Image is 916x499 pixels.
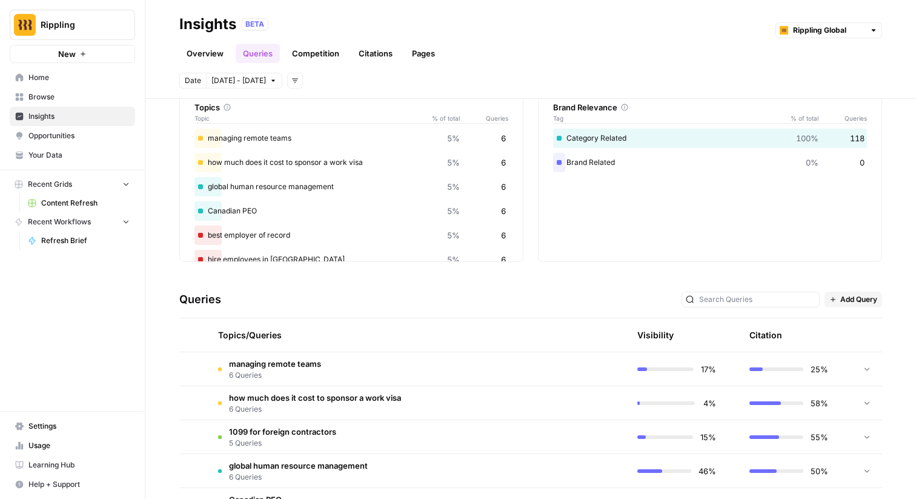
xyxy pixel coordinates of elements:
[229,438,336,449] span: 5 Queries
[860,156,865,169] span: 0
[501,253,506,266] span: 6
[553,153,867,172] div: Brand Related
[28,92,130,102] span: Browse
[229,426,336,438] span: 1099 for foreign contractors
[447,205,460,217] span: 5%
[41,198,130,209] span: Content Refresh
[447,156,460,169] span: 5%
[10,107,135,126] a: Insights
[229,358,321,370] span: managing remote teams
[194,226,508,245] div: best employer of record
[10,455,135,475] a: Learning Hub
[194,177,508,196] div: global human resource management
[405,44,442,63] a: Pages
[22,193,135,213] a: Content Refresh
[10,126,135,146] a: Opportunities
[10,87,135,107] a: Browse
[702,397,716,409] span: 4%
[22,231,135,250] a: Refresh Brief
[10,436,135,455] a: Usage
[501,229,506,241] span: 6
[806,156,818,169] span: 0%
[14,14,36,36] img: Rippling Logo
[194,201,508,221] div: Canadian PEO
[229,460,368,472] span: global human resource management
[28,150,130,161] span: Your Data
[58,48,76,60] span: New
[10,146,135,165] a: Your Data
[285,44,347,63] a: Competition
[699,293,815,306] input: Search Queries
[179,291,221,308] h3: Queries
[553,101,867,113] div: Brand Relevance
[10,175,135,193] button: Recent Grids
[501,156,506,169] span: 6
[749,318,782,352] div: Citation
[28,216,91,227] span: Recent Workflows
[28,440,130,451] span: Usage
[460,113,508,123] span: Queries
[501,181,506,193] span: 6
[423,113,460,123] span: % of total
[28,179,72,190] span: Recent Grids
[699,465,716,477] span: 46%
[811,397,828,409] span: 58%
[179,15,236,34] div: Insights
[10,213,135,231] button: Recent Workflows
[194,153,508,172] div: how much does it cost to sponsor a work visa
[10,475,135,494] button: Help + Support
[28,130,130,141] span: Opportunities
[811,431,828,443] span: 55%
[194,101,508,113] div: Topics
[28,460,130,471] span: Learning Hub
[10,10,135,40] button: Workspace: Rippling
[194,129,508,148] div: managing remote teams
[701,363,716,375] span: 17%
[447,181,460,193] span: 5%
[229,370,321,381] span: 6 Queries
[10,45,135,63] button: New
[796,132,818,144] span: 100%
[637,329,674,341] div: Visibility
[553,129,867,148] div: Category Related
[840,294,877,305] span: Add Query
[28,421,130,432] span: Settings
[793,24,865,36] input: Rippling Global
[229,392,401,404] span: how much does it cost to sponsor a work visa
[700,431,716,443] span: 15%
[447,229,460,241] span: 5%
[206,73,282,89] button: [DATE] - [DATE]
[194,250,508,269] div: hire employees in [GEOGRAPHIC_DATA]
[28,72,130,83] span: Home
[241,18,268,30] div: BETA
[811,465,828,477] span: 50%
[553,113,782,123] span: Tag
[10,68,135,87] a: Home
[28,479,130,490] span: Help + Support
[825,292,882,307] button: Add Query
[229,404,401,415] span: 6 Queries
[211,75,266,86] span: [DATE] - [DATE]
[179,44,231,63] a: Overview
[447,253,460,266] span: 5%
[501,205,506,217] span: 6
[229,472,368,483] span: 6 Queries
[218,318,503,352] div: Topics/Queries
[811,363,828,375] span: 25%
[501,132,506,144] span: 6
[782,113,818,123] span: % of total
[185,75,201,86] span: Date
[10,417,135,436] a: Settings
[447,132,460,144] span: 5%
[41,235,130,246] span: Refresh Brief
[351,44,400,63] a: Citations
[236,44,280,63] a: Queries
[850,132,865,144] span: 118
[194,113,423,123] span: Topic
[41,19,114,31] span: Rippling
[28,111,130,122] span: Insights
[818,113,867,123] span: Queries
